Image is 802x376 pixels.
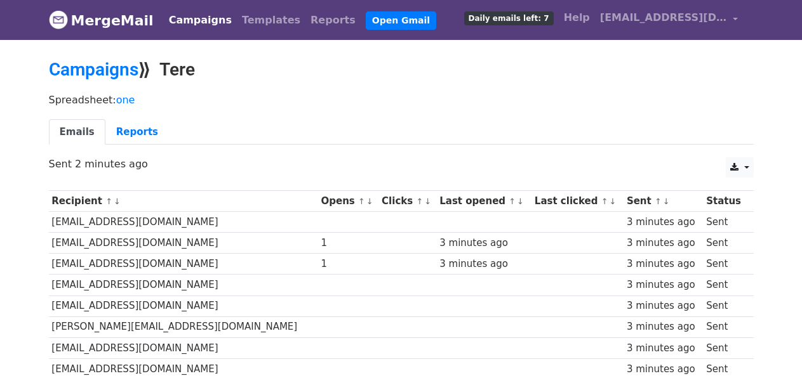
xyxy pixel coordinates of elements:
td: Sent [703,316,747,337]
a: ↑ [509,197,516,206]
a: ↓ [663,197,670,206]
img: MergeMail logo [49,10,68,29]
span: [EMAIL_ADDRESS][DOMAIN_NAME] [600,10,727,25]
td: [PERSON_NAME][EMAIL_ADDRESS][DOMAIN_NAME] [49,316,318,337]
th: Recipient [49,191,318,212]
p: Spreadsheet: [49,93,754,107]
td: Sent [703,233,747,254]
div: 3 minutes ago [439,236,528,250]
div: 3 minutes ago [627,236,700,250]
a: ↑ [655,197,662,206]
th: Clicks [378,191,436,212]
a: ↓ [517,197,524,206]
div: 1 [321,236,375,250]
span: Daily emails left: 7 [464,11,554,25]
a: ↓ [366,197,373,206]
a: [EMAIL_ADDRESS][DOMAIN_NAME] [595,5,744,35]
a: Help [559,5,595,30]
td: Sent [703,275,747,295]
a: ↑ [105,197,112,206]
a: Campaigns [164,8,237,33]
a: ↑ [601,197,608,206]
div: 3 minutes ago [439,257,528,271]
td: Sent [703,337,747,358]
a: one [116,94,135,106]
td: Sent [703,212,747,233]
div: 1 [321,257,375,271]
th: Last clicked [531,191,624,212]
a: MergeMail [49,7,154,34]
h2: ⟫ Tere [49,59,754,81]
a: Reports [105,119,169,145]
a: Campaigns [49,59,138,80]
td: Sent [703,295,747,316]
div: 3 minutes ago [627,320,700,334]
div: 3 minutes ago [627,278,700,292]
td: [EMAIL_ADDRESS][DOMAIN_NAME] [49,295,318,316]
a: Daily emails left: 7 [459,5,559,30]
td: [EMAIL_ADDRESS][DOMAIN_NAME] [49,275,318,295]
td: [EMAIL_ADDRESS][DOMAIN_NAME] [49,337,318,358]
a: Reports [305,8,361,33]
div: 3 minutes ago [627,257,700,271]
a: ↑ [416,197,423,206]
p: Sent 2 minutes ago [49,157,754,171]
td: Sent [703,254,747,275]
th: Last opened [436,191,531,212]
div: 3 minutes ago [627,299,700,313]
th: Opens [318,191,379,212]
a: ↓ [609,197,616,206]
a: Templates [237,8,305,33]
div: 3 minutes ago [627,341,700,356]
td: [EMAIL_ADDRESS][DOMAIN_NAME] [49,233,318,254]
td: [EMAIL_ADDRESS][DOMAIN_NAME] [49,212,318,233]
div: 3 minutes ago [627,215,700,230]
a: Emails [49,119,105,145]
th: Status [703,191,747,212]
a: ↓ [114,197,121,206]
th: Sent [624,191,703,212]
a: Open Gmail [366,11,436,30]
a: ↑ [358,197,365,206]
td: [EMAIL_ADDRESS][DOMAIN_NAME] [49,254,318,275]
a: ↓ [424,197,431,206]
